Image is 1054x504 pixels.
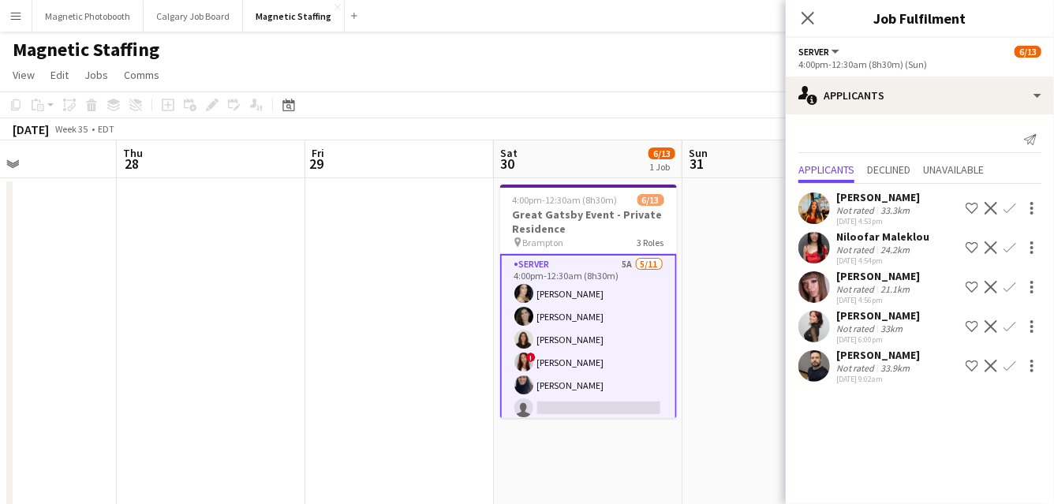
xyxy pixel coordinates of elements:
[836,334,920,345] div: [DATE] 6:00pm
[836,256,929,266] div: [DATE] 4:54pm
[1015,46,1041,58] span: 6/13
[836,308,920,323] div: [PERSON_NAME]
[836,269,920,283] div: [PERSON_NAME]
[44,65,75,85] a: Edit
[798,164,854,175] span: Applicants
[836,323,877,334] div: Not rated
[118,65,166,85] a: Comms
[798,46,829,58] span: Server
[836,216,920,226] div: [DATE] 4:53pm
[836,374,920,384] div: [DATE] 9:02am
[78,65,114,85] a: Jobs
[836,362,877,374] div: Not rated
[52,123,92,135] span: Week 35
[867,164,910,175] span: Declined
[836,230,929,244] div: Niloofar Maleklou
[877,204,913,216] div: 33.3km
[836,295,920,305] div: [DATE] 4:56pm
[13,121,49,137] div: [DATE]
[50,68,69,82] span: Edit
[243,1,345,32] button: Magnetic Staffing
[798,46,842,58] button: Server
[836,348,920,362] div: [PERSON_NAME]
[32,1,144,32] button: Magnetic Photobooth
[144,1,243,32] button: Calgary Job Board
[786,8,1054,28] h3: Job Fulfilment
[877,362,913,374] div: 33.9km
[877,323,906,334] div: 33km
[13,68,35,82] span: View
[798,58,1041,70] div: 4:00pm-12:30am (8h30m) (Sun)
[786,77,1054,114] div: Applicants
[836,204,877,216] div: Not rated
[6,65,41,85] a: View
[877,244,913,256] div: 24.2km
[13,38,159,62] h1: Magnetic Staffing
[84,68,108,82] span: Jobs
[124,68,159,82] span: Comms
[98,123,114,135] div: EDT
[836,283,877,295] div: Not rated
[923,164,984,175] span: Unavailable
[836,190,920,204] div: [PERSON_NAME]
[836,244,877,256] div: Not rated
[877,283,913,295] div: 21.1km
